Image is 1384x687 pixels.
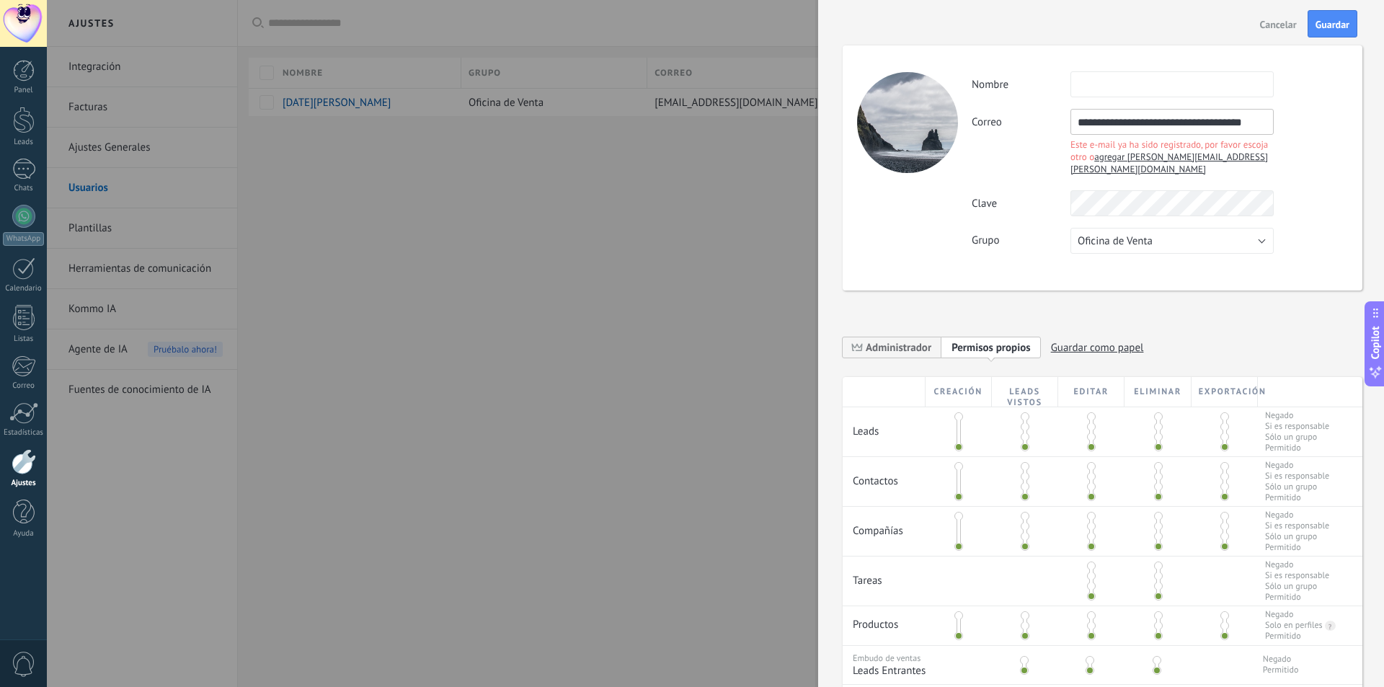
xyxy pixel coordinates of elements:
div: Ayuda [3,529,45,538]
span: Guardar [1316,19,1349,30]
div: Eliminar [1124,377,1191,407]
span: Si es responsable [1265,520,1329,531]
span: Sólo un grupo [1265,581,1329,592]
span: Leads Entrantes [853,664,987,678]
div: WhatsApp [3,232,44,246]
div: Permitido [1265,631,1301,642]
span: Si es responsable [1265,570,1329,581]
div: Creación [926,377,992,407]
span: Añadir nueva función [941,336,1041,358]
span: agregar [PERSON_NAME][EMAIL_ADDRESS][PERSON_NAME][DOMAIN_NAME] [1070,151,1268,175]
div: Compañías [843,507,926,545]
span: Copilot [1368,326,1383,359]
span: Sólo un grupo [1265,531,1329,542]
span: Sólo un grupo [1265,482,1329,492]
div: Correo [3,381,45,391]
span: Permitido [1265,443,1329,453]
label: Clave [972,197,1070,210]
div: Negado [1265,609,1293,620]
label: Grupo [972,234,1070,247]
button: Cancelar [1254,12,1303,35]
div: Ajustes [3,479,45,488]
div: Productos [843,606,926,639]
div: Leads vistos [992,377,1058,407]
span: Administrador [843,336,941,358]
span: Negado [1265,559,1329,570]
div: Chats [3,184,45,193]
span: Oficina de Venta [1078,234,1153,248]
div: Este e-mail ya ha sido registrado, por favor escoja otro o [1070,138,1274,175]
button: Oficina de Venta [1070,228,1274,254]
span: Permitido [1263,665,1299,675]
span: Si es responsable [1265,421,1329,432]
label: Nombre [972,78,1070,92]
span: Negado [1265,510,1329,520]
div: Panel [3,86,45,95]
span: Cancelar [1260,19,1297,30]
span: Si es responsable [1265,471,1329,482]
span: Administrador [866,341,931,355]
div: Listas [3,334,45,344]
div: Exportación [1192,377,1258,407]
span: Permitido [1265,592,1329,603]
div: Tareas [843,557,926,595]
label: Correo [972,115,1070,129]
span: Negado [1263,654,1299,665]
span: Negado [1265,460,1329,471]
span: Embudo de ventas [853,653,921,664]
button: Guardar [1308,10,1357,37]
span: Permitido [1265,492,1329,503]
span: Guardar como papel [1051,337,1144,359]
div: Calendario [3,284,45,293]
div: Estadísticas [3,428,45,438]
span: Negado [1265,410,1329,421]
div: Leads [3,138,45,147]
div: Leads [843,407,926,446]
span: Permitido [1265,542,1329,553]
span: Sólo un grupo [1265,432,1329,443]
div: Editar [1058,377,1124,407]
div: Contactos [843,457,926,495]
span: Permisos propios [951,341,1031,355]
div: ? [1325,621,1332,631]
div: Solo en perfiles [1265,620,1323,631]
